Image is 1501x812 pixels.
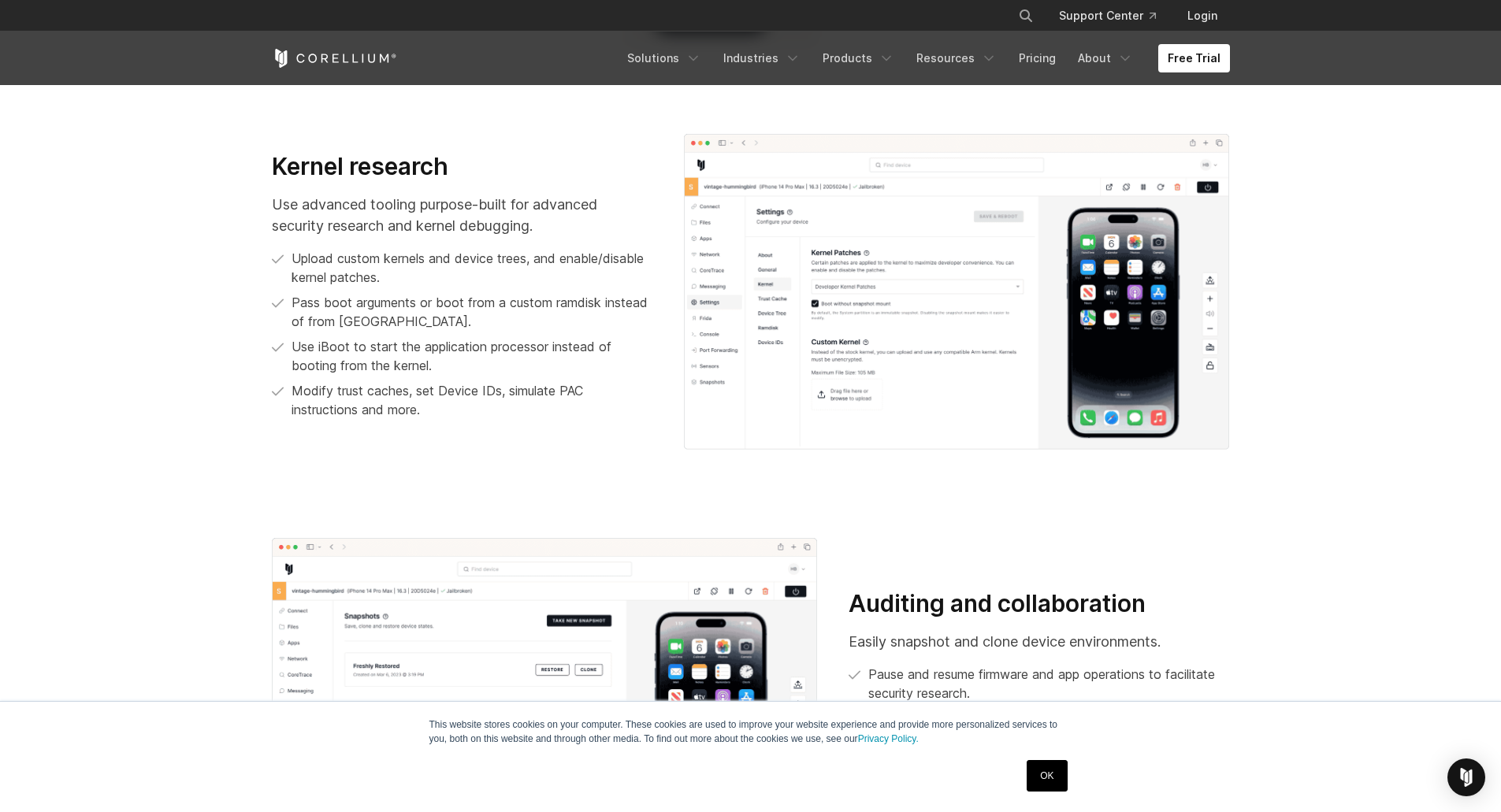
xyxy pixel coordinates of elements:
[1158,44,1230,72] a: Free Trial
[1447,758,1485,796] div: Open Intercom Messenger
[618,44,711,72] a: Solutions
[858,733,919,744] a: Privacy Policy.
[849,631,1229,652] p: Easily snapshot and clone device environments.
[1046,2,1168,30] a: Support Center
[272,194,652,236] p: Use advanced tooling purpose-built for advanced security research and kernel debugging.
[292,249,652,287] p: Upload custom kernels and device trees, and enable/disable kernel patches.
[684,134,1230,450] img: Device setting for kernel patches and custom kernels in Corellium's virtual hardware platform
[999,2,1230,30] div: Navigation Menu
[1009,44,1065,72] a: Pricing
[292,293,652,331] p: Pass boot arguments or boot from a custom ramdisk instead of from [GEOGRAPHIC_DATA].
[618,44,1230,72] div: Navigation Menu
[272,49,397,68] a: Corellium Home
[1068,44,1142,72] a: About
[272,152,652,182] h3: Kernel research
[1027,760,1067,792] a: OK
[429,717,1072,746] p: This website stores cookies on your computer. These cookies are used to improve your website expe...
[292,381,652,419] p: Modify trust caches, set Device IDs, simulate PAC instructions and more.
[292,337,652,375] p: Use iBoot to start the application processor instead of booting from the kernel.
[849,589,1229,619] h3: Auditing and collaboration
[1012,2,1040,30] button: Search
[1175,2,1230,30] a: Login
[714,44,810,72] a: Industries
[907,44,1006,72] a: Resources
[813,44,904,72] a: Products
[868,665,1229,703] p: Pause and resume firmware and app operations to facilitate security research.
